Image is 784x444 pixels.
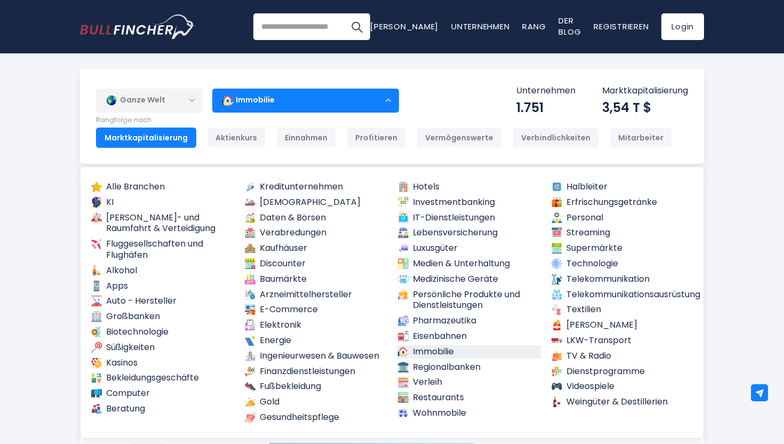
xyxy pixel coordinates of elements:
[244,350,388,363] a: Ingenieurwesen & Bauwesen
[90,180,234,194] a: Alle Branchen
[566,180,607,193] font: Halbleiter
[90,264,234,277] a: Alkohol
[413,273,498,285] font: Medizinische Geräte
[244,380,388,393] a: Fußbekleidung
[413,196,495,208] font: Investmentbanking
[566,303,601,315] font: Textilien
[618,132,663,143] font: Mitarbeiter
[566,226,610,239] font: Streaming
[413,330,467,342] font: Eisenbahnen
[244,226,388,240] a: Verabredungen
[566,273,650,285] font: Telekommunikation
[90,280,234,293] a: Apps
[661,13,704,40] a: Login
[106,310,160,322] font: Großbanken
[106,387,150,399] font: Computer
[244,242,388,255] a: Kaufhäuser
[397,345,541,359] a: Immobilie
[550,319,694,332] a: [PERSON_NAME]
[106,211,215,235] font: [PERSON_NAME]- und Raumfahrt & Verteidigung
[244,180,388,194] a: Kreditunternehmen
[96,115,151,125] font: Rangfolge nach
[550,288,694,302] a: Telekommunikationsausrüstung
[550,180,694,194] a: Halbleiter
[90,371,234,385] a: Bekleidungsgeschäfte
[90,356,234,370] a: Kasinos
[397,226,541,240] a: Lebensversicherung
[260,288,352,300] font: Arzneimittelhersteller
[260,303,318,315] font: E-Commerce
[522,21,546,32] a: Rang
[397,407,541,420] a: Wohnmobile
[594,21,649,32] font: Registrieren
[90,310,234,323] a: Großbanken
[260,180,343,193] font: Kreditunternehmen
[90,295,234,308] a: Auto - Hersteller
[106,326,169,338] font: Biotechnologie
[397,376,541,389] a: Verleih
[260,365,355,377] font: Finanzdienstleistungen
[244,411,388,424] a: Gesundheitspflege
[566,196,657,208] font: Erfrischungsgetränke
[260,411,339,423] font: Gesundheitspflege
[90,402,234,416] a: Beratung
[397,196,541,209] a: Investmentbanking
[106,180,165,193] font: Alle Branchen
[260,226,326,239] font: Verabredungen
[244,319,388,332] a: Elektronik
[244,288,388,302] a: Arzneimittelhersteller
[566,242,622,254] font: Supermärkte
[106,237,203,261] font: Fluggesellschaften und Flughäfen
[413,257,510,269] font: Medien & Unterhaltung
[260,319,301,331] font: Elektronik
[260,211,326,224] font: Daten & Börsen
[260,395,279,408] font: Gold
[260,196,361,208] font: [DEMOGRAPHIC_DATA]
[397,288,541,313] a: Persönliche Produkte und Dienstleistungen
[566,288,700,300] font: Telekommunikationsausrüstung
[566,350,611,362] font: TV & Radio
[550,273,694,286] a: Telekommunikation
[120,94,165,105] font: Ganze Welt
[236,94,275,105] font: Immobilie
[260,273,307,285] font: Baumärkte
[602,99,652,116] font: 3,54 T $
[397,211,541,225] a: IT-Dienstleistungen
[397,330,541,343] a: Eisenbahnen
[260,242,307,254] font: Kaufhäuser
[550,395,694,409] a: Weingüter & Destillerien
[244,365,388,378] a: Finanzdienstleistungen
[244,334,388,347] a: Energie
[343,13,370,40] button: Suchen
[244,303,388,316] a: E-Commerce
[106,341,155,353] font: Süßigkeiten
[516,84,575,97] font: Unternehmen
[106,196,114,208] font: KI
[550,380,694,393] a: Videospiele
[521,132,590,143] font: Verbindlichkeiten
[566,334,631,346] font: LKW-Transport
[370,21,438,32] font: [PERSON_NAME]
[413,314,476,327] font: Pharmazeutika
[260,350,379,362] font: Ingenieurwesen & Bauwesen
[244,257,388,271] a: Discounter
[285,132,327,143] font: Einnahmen
[451,21,509,32] font: Unternehmen
[566,365,645,377] font: Dienstprogramme
[550,211,694,225] a: Personal
[397,180,541,194] a: Hotels
[105,132,188,143] font: Marktkapitalisierung
[516,99,543,116] font: 1.751
[90,387,234,400] a: Computer
[558,15,581,37] a: Der Blog
[550,350,694,363] a: TV & Radio
[602,84,688,97] font: Marktkapitalisierung
[566,319,637,331] font: [PERSON_NAME]
[215,132,257,143] font: Aktienkurs
[413,407,466,419] font: Wohnmobile
[260,257,306,269] font: Discounter
[106,264,137,276] font: Alkohol
[90,326,234,339] a: Biotechnologie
